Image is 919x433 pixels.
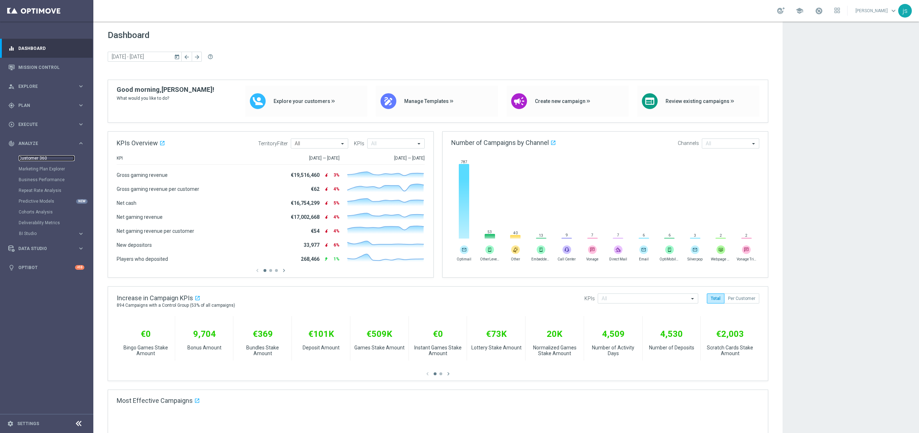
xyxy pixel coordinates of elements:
div: Data Studio [8,245,78,252]
button: lightbulb Optibot +10 [8,265,85,270]
span: Data Studio [18,246,78,251]
div: Marketing Plan Explorer [19,164,93,174]
div: BI Studio [19,231,78,236]
span: Plan [18,103,78,108]
a: Cohorts Analysis [19,209,75,215]
button: gps_fixed Plan keyboard_arrow_right [8,103,85,108]
span: Execute [18,122,78,127]
i: keyboard_arrow_right [78,230,84,237]
span: keyboard_arrow_down [890,7,897,15]
div: Explore [8,83,78,90]
button: person_search Explore keyboard_arrow_right [8,84,85,89]
div: Optibot [8,258,84,277]
div: Cohorts Analysis [19,207,93,217]
i: keyboard_arrow_right [78,83,84,90]
div: Repeat Rate Analysis [19,185,93,196]
i: gps_fixed [8,102,15,109]
i: person_search [8,83,15,90]
div: Mission Control [8,58,84,77]
i: keyboard_arrow_right [78,140,84,147]
div: Predictive Models [19,196,93,207]
i: play_circle_outline [8,121,15,128]
i: keyboard_arrow_right [78,121,84,128]
div: Business Performance [19,174,93,185]
span: BI Studio [19,231,70,236]
i: keyboard_arrow_right [78,102,84,109]
i: equalizer [8,45,15,52]
div: +10 [75,265,84,270]
i: keyboard_arrow_right [78,245,84,252]
span: Analyze [18,141,78,146]
div: Analyze [8,140,78,147]
a: Optibot [18,258,75,277]
span: school [796,7,803,15]
a: Business Performance [19,177,75,183]
div: Plan [8,102,78,109]
a: Settings [17,422,39,426]
a: Deliverability Metrics [19,220,75,226]
div: BI Studio [19,228,93,239]
a: Mission Control [18,58,84,77]
i: lightbulb [8,264,15,271]
div: js [898,4,912,18]
span: Explore [18,84,78,89]
button: equalizer Dashboard [8,46,85,51]
button: track_changes Analyze keyboard_arrow_right [8,141,85,146]
button: Mission Control [8,65,85,70]
div: Dashboard [8,39,84,58]
a: Predictive Models [19,198,75,204]
a: Repeat Rate Analysis [19,188,75,193]
a: [PERSON_NAME]keyboard_arrow_down [855,5,898,16]
i: settings [7,420,14,427]
button: Data Studio keyboard_arrow_right [8,246,85,251]
a: Dashboard [18,39,84,58]
a: Marketing Plan Explorer [19,166,75,172]
div: Execute [8,121,78,128]
div: NEW [76,199,88,204]
button: BI Studio keyboard_arrow_right [19,231,85,236]
a: Customer 360 [19,155,75,161]
i: track_changes [8,140,15,147]
button: play_circle_outline Execute keyboard_arrow_right [8,122,85,127]
div: Deliverability Metrics [19,217,93,228]
div: Customer 360 [19,153,93,164]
